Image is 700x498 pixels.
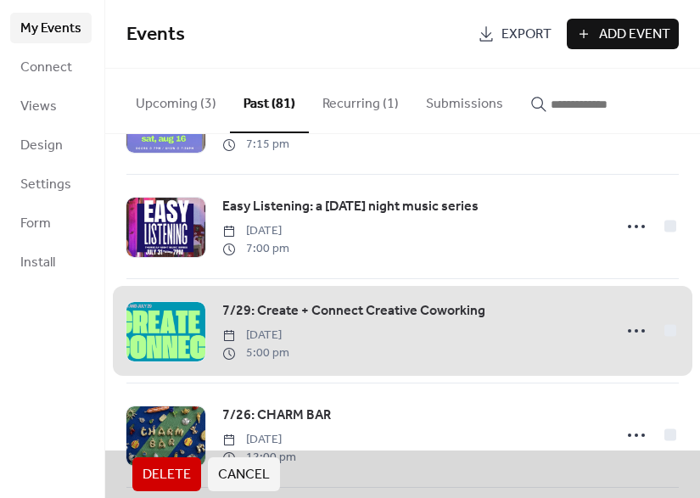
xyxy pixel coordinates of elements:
span: Export [501,25,552,45]
button: Upcoming (3) [122,69,230,131]
a: Form [10,208,92,238]
a: Design [10,130,92,160]
a: Settings [10,169,92,199]
button: Recurring (1) [309,69,412,131]
span: Design [20,136,63,156]
button: Add Event [567,19,679,49]
span: Views [20,97,57,117]
button: Cancel [208,457,280,491]
span: Add Event [599,25,670,45]
span: Settings [20,175,71,195]
button: Delete [132,457,201,491]
button: Submissions [412,69,517,131]
span: Events [126,16,185,53]
a: Connect [10,52,92,82]
a: My Events [10,13,92,43]
span: Form [20,214,51,234]
span: Connect [20,58,72,78]
span: My Events [20,19,81,39]
a: Export [469,19,560,49]
span: Cancel [218,465,270,485]
span: Delete [143,465,191,485]
a: Install [10,247,92,277]
button: Past (81) [230,69,309,133]
span: Install [20,253,55,273]
a: Views [10,91,92,121]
